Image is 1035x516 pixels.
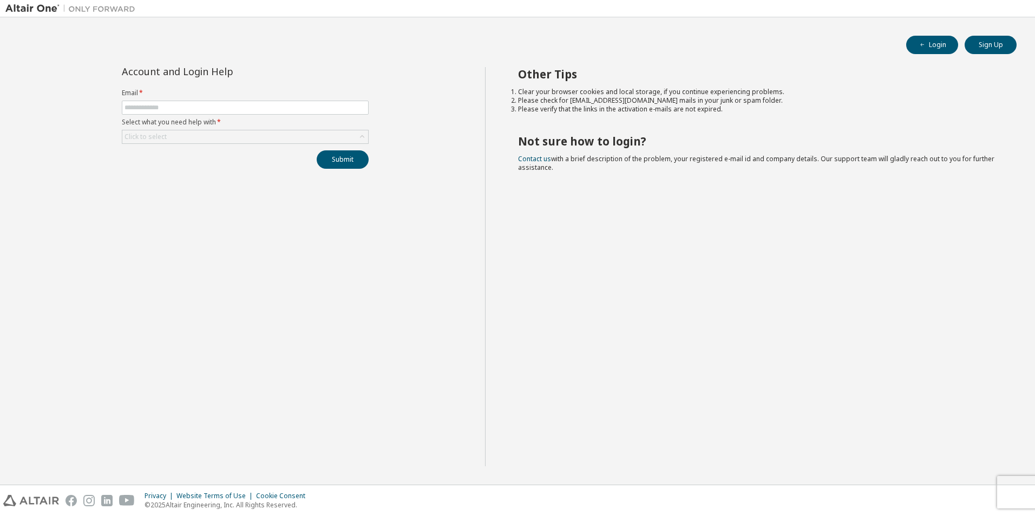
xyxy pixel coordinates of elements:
div: Click to select [125,133,167,141]
img: youtube.svg [119,495,135,506]
button: Submit [317,150,369,169]
img: instagram.svg [83,495,95,506]
h2: Not sure how to login? [518,134,998,148]
span: with a brief description of the problem, your registered e-mail id and company details. Our suppo... [518,154,994,172]
a: Contact us [518,154,551,163]
div: Cookie Consent [256,492,312,500]
li: Clear your browser cookies and local storage, if you continue experiencing problems. [518,88,998,96]
img: linkedin.svg [101,495,113,506]
img: Altair One [5,3,141,14]
img: facebook.svg [65,495,77,506]
div: Privacy [145,492,176,500]
button: Login [906,36,958,54]
button: Sign Up [965,36,1017,54]
div: Click to select [122,130,368,143]
div: Website Terms of Use [176,492,256,500]
h2: Other Tips [518,67,998,81]
img: altair_logo.svg [3,495,59,506]
li: Please check for [EMAIL_ADDRESS][DOMAIN_NAME] mails in your junk or spam folder. [518,96,998,105]
label: Email [122,89,369,97]
label: Select what you need help with [122,118,369,127]
p: © 2025 Altair Engineering, Inc. All Rights Reserved. [145,500,312,510]
li: Please verify that the links in the activation e-mails are not expired. [518,105,998,114]
div: Account and Login Help [122,67,319,76]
